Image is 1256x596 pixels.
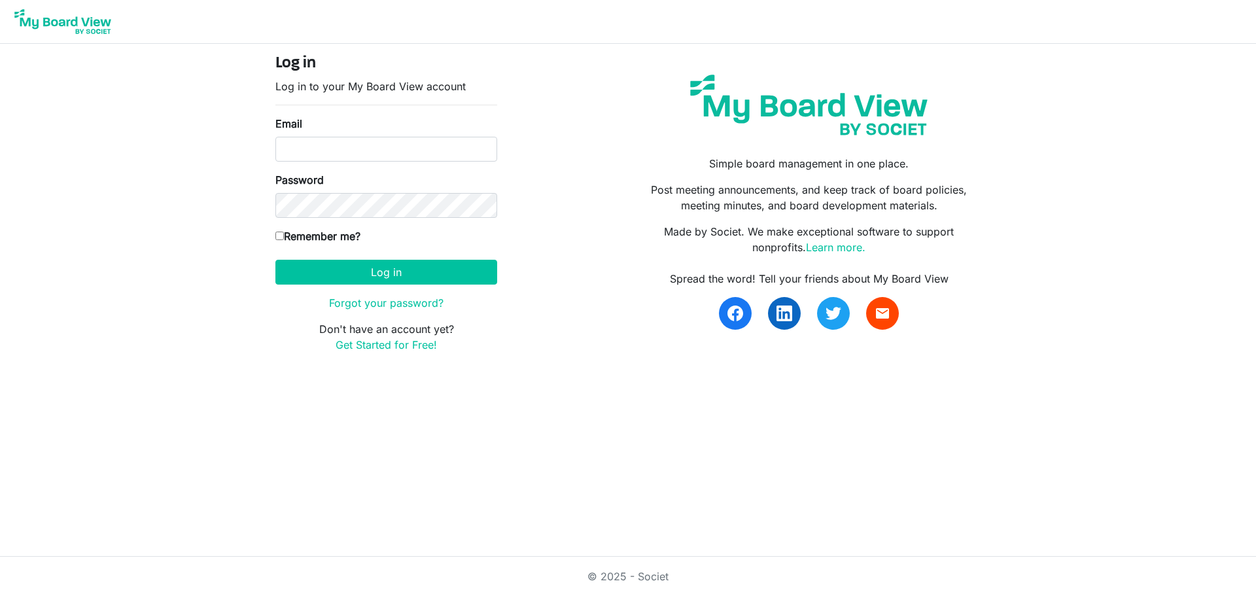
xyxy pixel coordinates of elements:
input: Remember me? [275,232,284,240]
p: Post meeting announcements, and keep track of board policies, meeting minutes, and board developm... [638,182,981,213]
p: Made by Societ. We make exceptional software to support nonprofits. [638,224,981,255]
p: Simple board management in one place. [638,156,981,171]
img: facebook.svg [727,306,743,321]
img: linkedin.svg [776,306,792,321]
a: Learn more. [806,241,865,254]
label: Password [275,172,324,188]
h4: Log in [275,54,497,73]
a: Get Started for Free! [336,338,437,351]
a: email [866,297,899,330]
a: Forgot your password? [329,296,444,309]
img: twitter.svg [826,306,841,321]
img: my-board-view-societ.svg [680,65,937,145]
p: Log in to your My Board View account [275,79,497,94]
label: Email [275,116,302,131]
span: email [875,306,890,321]
div: Spread the word! Tell your friends about My Board View [638,271,981,287]
button: Log in [275,260,497,285]
img: My Board View Logo [10,5,115,38]
label: Remember me? [275,228,360,244]
p: Don't have an account yet? [275,321,497,353]
a: © 2025 - Societ [587,570,669,583]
